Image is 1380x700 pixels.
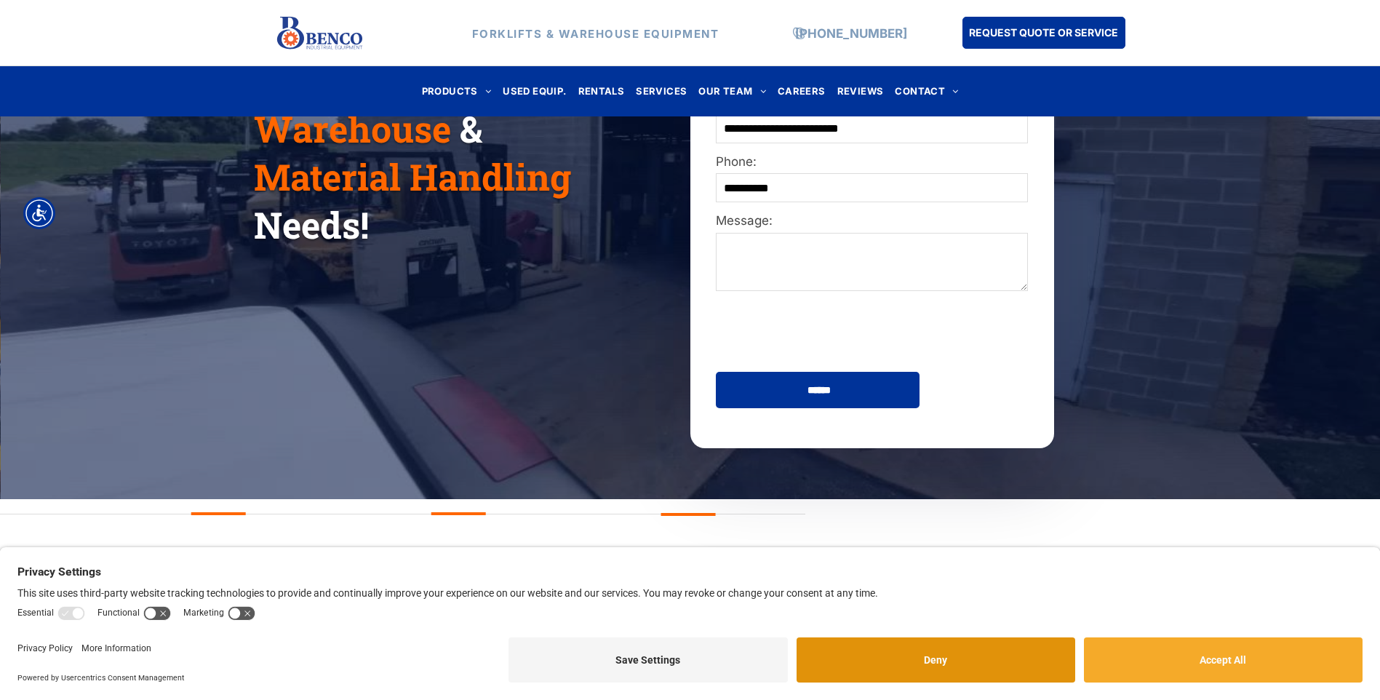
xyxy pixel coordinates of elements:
[889,81,964,101] a: CONTACT
[716,153,1027,172] label: Phone:
[772,81,831,101] a: CAREERS
[716,212,1027,231] label: Message:
[630,81,693,101] a: SERVICES
[969,19,1118,46] span: REQUEST QUOTE OR SERVICE
[23,197,55,229] div: Accessibility Menu
[497,81,572,101] a: USED EQUIP.
[831,81,890,101] a: REVIEWS
[962,17,1125,49] a: REQUEST QUOTE OR SERVICE
[472,26,719,40] strong: FORKLIFTS & WAREHOUSE EQUIPMENT
[693,81,772,101] a: OUR TEAM
[573,81,631,101] a: RENTALS
[795,25,907,40] a: [PHONE_NUMBER]
[460,105,482,153] span: &
[416,81,498,101] a: PRODUCTS
[254,153,571,201] span: Material Handling
[716,301,937,357] iframe: reCAPTCHA
[254,105,451,153] span: Warehouse
[254,201,369,249] span: Needs!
